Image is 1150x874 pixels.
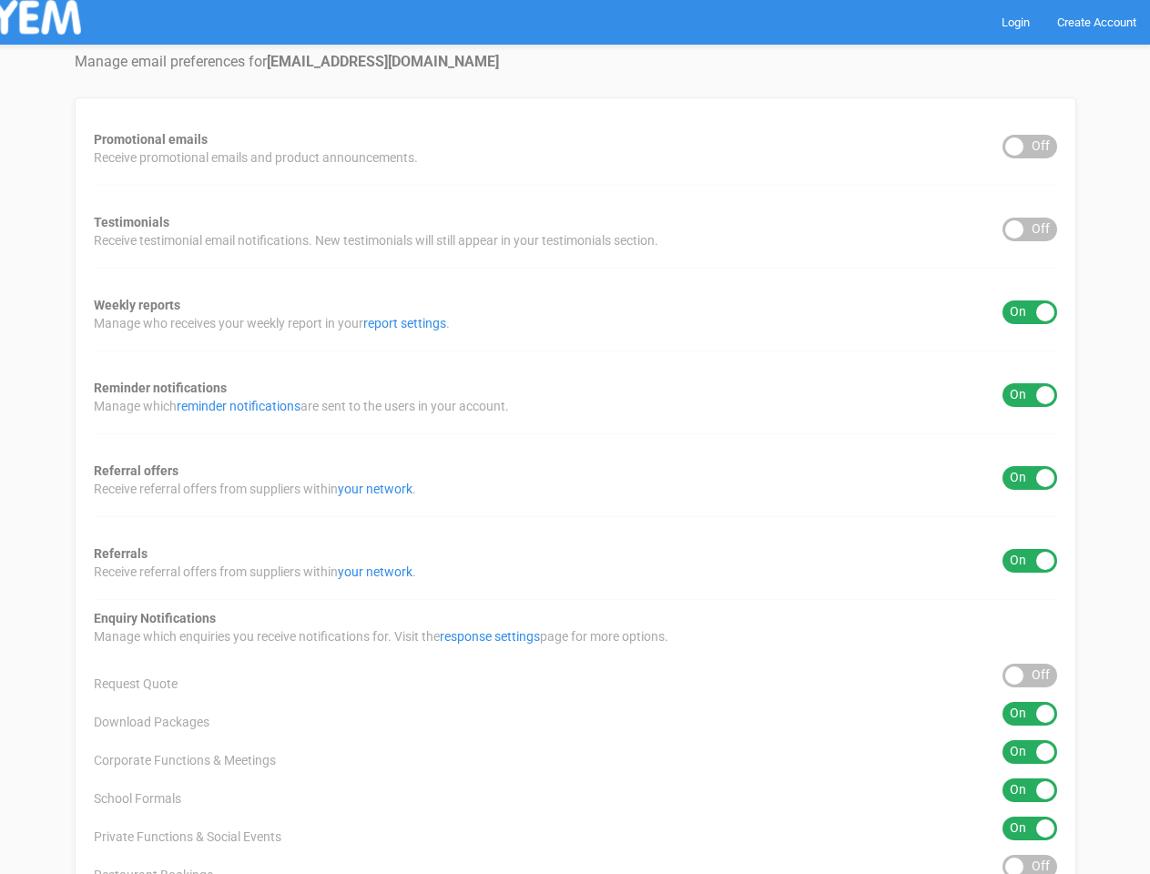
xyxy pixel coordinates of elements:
strong: Referral offers [94,463,178,478]
span: Manage which enquiries you receive notifications for. Visit the page for more options. [94,627,668,645]
a: response settings [440,629,540,644]
span: Private Functions & Social Events [94,828,281,846]
span: Receive promotional emails and product announcements. [94,148,418,167]
span: Request Quote [94,675,178,693]
a: your network [338,564,412,579]
strong: Testimonials [94,215,169,229]
span: Manage who receives your weekly report in your . [94,314,450,332]
a: report settings [363,316,446,330]
span: School Formals [94,789,181,808]
span: Receive testimonial email notifications. New testimonials will still appear in your testimonials ... [94,231,658,249]
strong: Promotional emails [94,132,208,147]
a: reminder notifications [177,399,300,413]
strong: Reminder notifications [94,381,227,395]
span: Download Packages [94,713,209,731]
span: Corporate Functions & Meetings [94,751,276,769]
span: Receive referral offers from suppliers within . [94,563,416,581]
h4: Manage email preferences for [75,54,1076,70]
strong: Weekly reports [94,298,180,312]
strong: [EMAIL_ADDRESS][DOMAIN_NAME] [267,53,499,70]
span: Manage which are sent to the users in your account. [94,397,509,415]
strong: Referrals [94,546,148,561]
strong: Enquiry Notifications [94,611,216,625]
a: your network [338,482,412,496]
span: Receive referral offers from suppliers within . [94,480,416,498]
